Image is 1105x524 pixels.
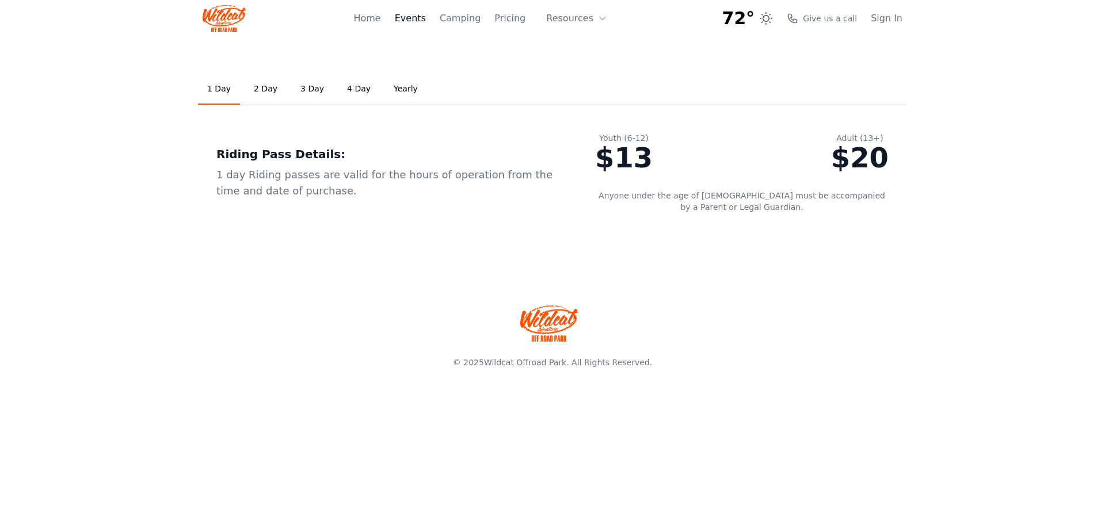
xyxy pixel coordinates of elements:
[338,74,380,105] a: 4 Day
[484,358,566,367] a: Wildcat Offroad Park
[494,12,525,25] a: Pricing
[595,190,889,213] p: Anyone under the age of [DEMOGRAPHIC_DATA] must be accompanied by a Parent or Legal Guardian.
[595,144,653,171] div: $13
[291,74,333,105] a: 3 Day
[722,8,755,29] span: 72°
[520,305,578,342] img: Wildcat Offroad park
[831,132,889,144] div: Adult (13+)
[831,144,889,171] div: $20
[216,167,558,199] div: 1 day Riding passes are valid for the hours of operation from the time and date of purchase.
[203,5,246,32] img: Wildcat Logo
[539,7,614,30] button: Resources
[440,12,481,25] a: Camping
[595,132,653,144] div: Youth (6-12)
[803,13,857,24] span: Give us a call
[395,12,426,25] a: Events
[871,12,902,25] a: Sign In
[453,358,652,367] span: © 2025 . All Rights Reserved.
[216,146,558,162] div: Riding Pass Details:
[353,12,380,25] a: Home
[245,74,287,105] a: 2 Day
[787,13,857,24] a: Give us a call
[198,74,240,105] a: 1 Day
[384,74,427,105] a: Yearly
